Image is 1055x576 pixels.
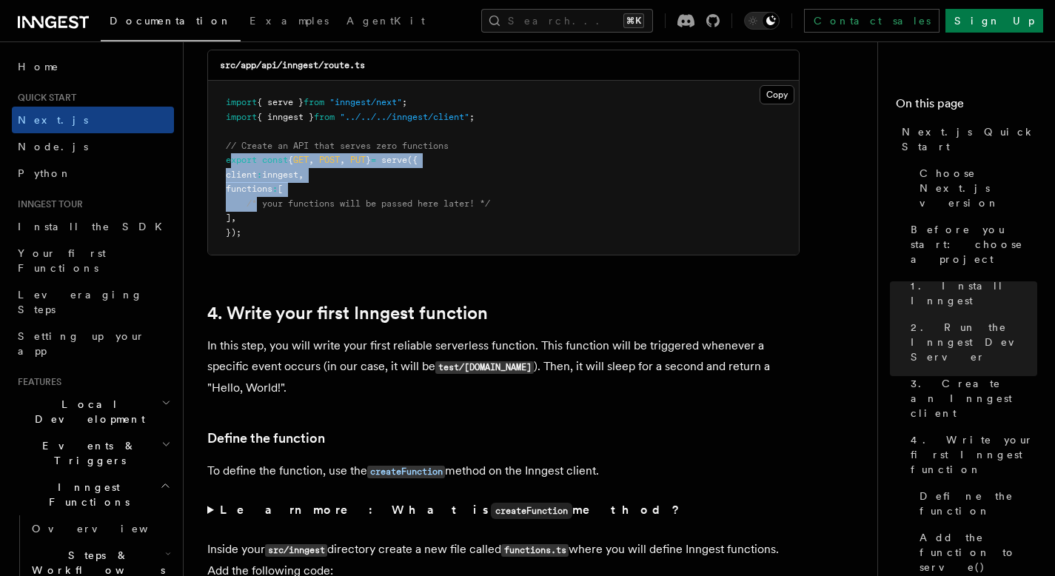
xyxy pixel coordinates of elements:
span: , [298,170,304,180]
span: ; [469,112,475,122]
kbd: ⌘K [623,13,644,28]
span: 4. Write your first Inngest function [911,432,1037,477]
span: }); [226,227,241,238]
span: const [262,155,288,165]
code: createFunction [367,466,445,478]
span: Setting up your app [18,330,145,357]
span: Local Development [12,397,161,426]
button: Toggle dark mode [744,12,780,30]
a: Next.js Quick Start [896,118,1037,160]
a: Contact sales [804,9,940,33]
p: In this step, you will write your first reliable serverless function. This function will be trigg... [207,335,800,398]
summary: Learn more: What iscreateFunctionmethod? [207,500,800,521]
span: Next.js Quick Start [902,124,1037,154]
span: Your first Functions [18,247,106,274]
a: 4. Write your first Inngest function [905,426,1037,483]
button: Inngest Functions [12,474,174,515]
a: createFunction [367,463,445,478]
a: 2. Run the Inngest Dev Server [905,314,1037,370]
a: 3. Create an Inngest client [905,370,1037,426]
span: Documentation [110,15,232,27]
span: functions [226,184,272,194]
span: from [314,112,335,122]
span: ; [402,97,407,107]
span: serve [381,155,407,165]
a: Define the function [914,483,1037,524]
span: "../../../inngest/client" [340,112,469,122]
span: Quick start [12,92,76,104]
span: 2. Run the Inngest Dev Server [911,320,1037,364]
strong: Learn more: What is method? [220,503,683,517]
span: import [226,112,257,122]
span: Choose Next.js version [920,166,1037,210]
span: { inngest } [257,112,314,122]
span: client [226,170,257,180]
a: Home [12,53,174,80]
a: Choose Next.js version [914,160,1037,216]
span: Overview [32,523,184,535]
span: AgentKit [346,15,425,27]
a: Define the function [207,428,325,449]
span: Python [18,167,72,179]
a: Install the SDK [12,213,174,240]
span: ] [226,212,231,223]
span: Features [12,376,61,388]
a: Before you start: choose a project [905,216,1037,272]
span: Next.js [18,114,88,126]
span: inngest [262,170,298,180]
span: Home [18,59,59,74]
button: Search...⌘K [481,9,653,33]
span: Events & Triggers [12,438,161,468]
code: test/[DOMAIN_NAME] [435,361,534,374]
span: PUT [350,155,366,165]
button: Copy [760,85,794,104]
code: functions.ts [501,544,569,557]
span: Before you start: choose a project [911,222,1037,267]
a: Sign Up [945,9,1043,33]
span: : [272,184,278,194]
span: Install the SDK [18,221,171,232]
span: Inngest tour [12,198,83,210]
span: Examples [249,15,329,27]
span: 1. Install Inngest [911,278,1037,308]
span: Add the function to serve() [920,530,1037,575]
span: Inngest Functions [12,480,160,509]
span: /* your functions will be passed here later! */ [247,198,490,209]
span: export [226,155,257,165]
span: = [371,155,376,165]
span: , [231,212,236,223]
span: GET [293,155,309,165]
a: Your first Functions [12,240,174,281]
span: , [340,155,345,165]
a: 4. Write your first Inngest function [207,303,488,324]
a: Next.js [12,107,174,133]
code: createFunction [491,503,572,519]
span: Define the function [920,489,1037,518]
span: ({ [407,155,418,165]
button: Local Development [12,391,174,432]
span: import [226,97,257,107]
a: Documentation [101,4,241,41]
a: Node.js [12,133,174,160]
a: Overview [26,515,174,542]
a: Setting up your app [12,323,174,364]
a: AgentKit [338,4,434,40]
a: 1. Install Inngest [905,272,1037,314]
span: Node.js [18,141,88,153]
span: } [366,155,371,165]
span: [ [278,184,283,194]
span: { serve } [257,97,304,107]
h4: On this page [896,95,1037,118]
span: : [257,170,262,180]
span: from [304,97,324,107]
span: POST [319,155,340,165]
span: 3. Create an Inngest client [911,376,1037,421]
a: Leveraging Steps [12,281,174,323]
button: Events & Triggers [12,432,174,474]
p: To define the function, use the method on the Inngest client. [207,461,800,482]
span: Leveraging Steps [18,289,143,315]
span: , [309,155,314,165]
a: Python [12,160,174,187]
a: Examples [241,4,338,40]
code: src/app/api/inngest/route.ts [220,60,365,70]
